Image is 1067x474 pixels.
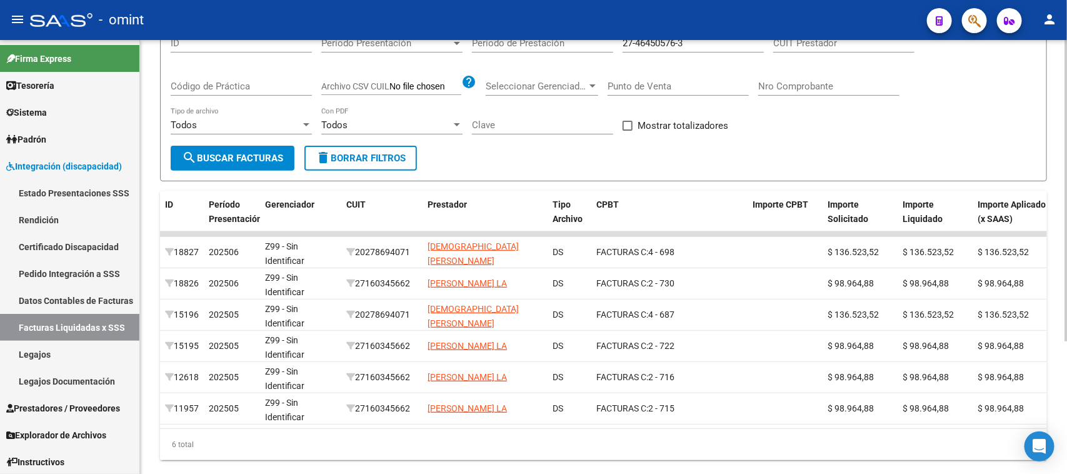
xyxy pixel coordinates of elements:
span: DS [553,372,563,382]
div: 27160345662 [346,339,418,353]
span: $ 136.523,52 [828,310,879,320]
span: Z99 - Sin Identificar [265,398,304,422]
div: 18826 [165,276,199,291]
span: Padrón [6,133,46,146]
span: Importe CPBT [753,199,808,209]
span: CUIT [346,199,366,209]
span: FACTURAS C: [596,403,648,413]
span: Tesorería [6,79,54,93]
span: Todos [171,119,197,131]
span: $ 136.523,52 [903,310,954,320]
span: Z99 - Sin Identificar [265,273,304,297]
span: DS [553,310,563,320]
span: FACTURAS C: [596,247,648,257]
datatable-header-cell: Importe Aplicado (x SAAS) [973,191,1054,246]
span: [PERSON_NAME] LA [428,341,507,351]
mat-icon: person [1042,12,1057,27]
mat-icon: help [461,74,476,89]
div: 12618 [165,370,199,385]
span: 202506 [209,278,239,288]
span: $ 98.964,88 [978,278,1024,288]
datatable-header-cell: Tipo Archivo [548,191,591,246]
div: 2 - 730 [596,276,743,291]
span: Integración (discapacidad) [6,159,122,173]
span: $ 136.523,52 [828,247,879,257]
span: Z99 - Sin Identificar [265,241,304,266]
span: $ 98.964,88 [828,278,874,288]
span: [PERSON_NAME] LA [428,372,507,382]
span: 202506 [209,247,239,257]
span: Mostrar totalizadores [638,118,728,133]
div: 2 - 715 [596,401,743,416]
span: $ 136.523,52 [978,247,1029,257]
span: Buscar Facturas [182,153,283,164]
div: 15195 [165,339,199,353]
span: Importe Liquidado [903,199,943,224]
span: Sistema [6,106,47,119]
datatable-header-cell: ID [160,191,204,246]
div: 2 - 716 [596,370,743,385]
span: $ 98.964,88 [978,403,1024,413]
span: $ 136.523,52 [978,310,1029,320]
span: Explorador de Archivos [6,428,106,442]
datatable-header-cell: CPBT [591,191,748,246]
span: 202505 [209,341,239,351]
span: Tipo Archivo [553,199,583,224]
mat-icon: search [182,150,197,165]
span: Gerenciador [265,199,314,209]
div: 27160345662 [346,370,418,385]
span: Prestadores / Proveedores [6,401,120,415]
div: 20278694071 [346,308,418,322]
span: $ 98.964,88 [903,278,949,288]
span: DS [553,278,563,288]
span: Seleccionar Gerenciador [486,81,587,92]
span: Firma Express [6,52,71,66]
span: $ 98.964,88 [978,341,1024,351]
datatable-header-cell: Prestador [423,191,548,246]
span: Todos [321,119,348,131]
span: Instructivos [6,455,64,469]
span: $ 98.964,88 [903,403,949,413]
span: 202505 [209,403,239,413]
button: Buscar Facturas [171,146,294,171]
span: FACTURAS C: [596,372,648,382]
datatable-header-cell: Importe Liquidado [898,191,973,246]
div: 4 - 698 [596,245,743,260]
span: [PERSON_NAME] LA [428,403,507,413]
span: Importe Solicitado [828,199,868,224]
span: Archivo CSV CUIL [321,81,389,91]
span: Z99 - Sin Identificar [265,304,304,328]
span: DS [553,247,563,257]
span: DS [553,341,563,351]
span: $ 98.964,88 [828,341,874,351]
span: Z99 - Sin Identificar [265,335,304,360]
span: $ 98.964,88 [828,372,874,382]
div: 4 - 687 [596,308,743,322]
span: FACTURAS C: [596,278,648,288]
input: Archivo CSV CUIL [389,81,461,93]
span: [PERSON_NAME] LA [428,278,507,288]
span: FACTURAS C: [596,310,648,320]
span: ID [165,199,173,209]
datatable-header-cell: Importe Solicitado [823,191,898,246]
div: 2 - 722 [596,339,743,353]
div: Open Intercom Messenger [1024,431,1054,461]
span: $ 98.964,88 [978,372,1024,382]
div: 27160345662 [346,276,418,291]
div: 11957 [165,401,199,416]
button: Borrar Filtros [304,146,417,171]
datatable-header-cell: CUIT [341,191,423,246]
div: 20278694071 [346,245,418,260]
span: CPBT [596,199,619,209]
span: $ 98.964,88 [903,341,949,351]
span: Z99 - Sin Identificar [265,366,304,391]
span: Prestador [428,199,467,209]
mat-icon: delete [316,150,331,165]
span: DS [553,403,563,413]
span: [DEMOGRAPHIC_DATA] [PERSON_NAME] [428,304,519,328]
span: $ 98.964,88 [828,403,874,413]
span: $ 136.523,52 [903,247,954,257]
span: Importe Aplicado (x SAAS) [978,199,1046,224]
div: 18827 [165,245,199,260]
datatable-header-cell: Período Presentación [204,191,260,246]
